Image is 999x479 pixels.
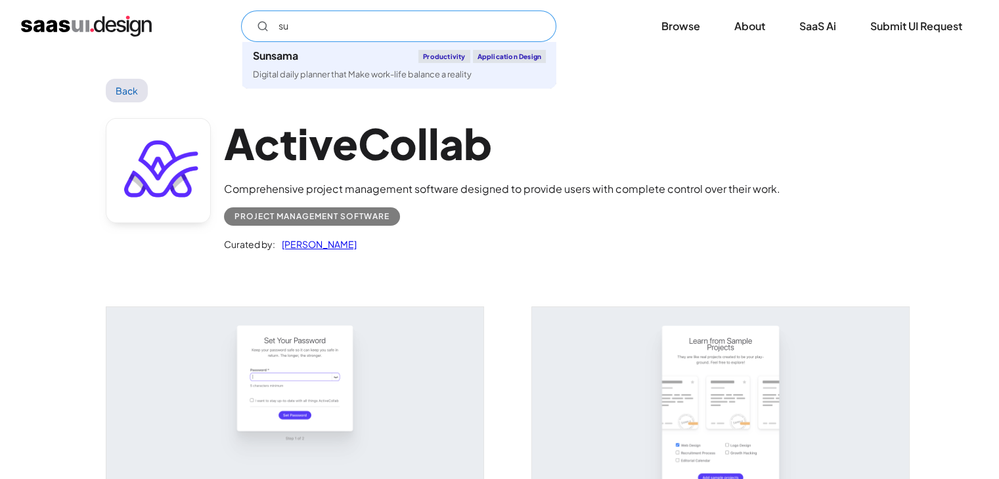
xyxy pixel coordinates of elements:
div: Curated by: [224,236,275,252]
div: Project Management Software [234,209,389,224]
h1: ActiveCollab [224,118,780,169]
div: Digital daily planner that Make work-life balance a reality [253,68,472,81]
a: home [21,16,152,37]
a: SunsamaProductivityApplication DesignDigital daily planner that Make work-life balance a reality [242,42,556,89]
div: Comprehensive project management software designed to provide users with complete control over th... [224,181,780,197]
a: Back [106,79,148,102]
a: [PERSON_NAME] [275,236,357,252]
div: Productivity [418,50,470,63]
a: Submit UI Request [855,12,978,41]
input: Search UI designs you're looking for... [241,10,556,42]
div: Sunsama [253,51,298,61]
a: About [719,12,781,41]
div: Application Design [473,50,546,63]
a: SaaS Ai [784,12,852,41]
form: Email Form [241,10,556,42]
a: Browse [646,12,716,41]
